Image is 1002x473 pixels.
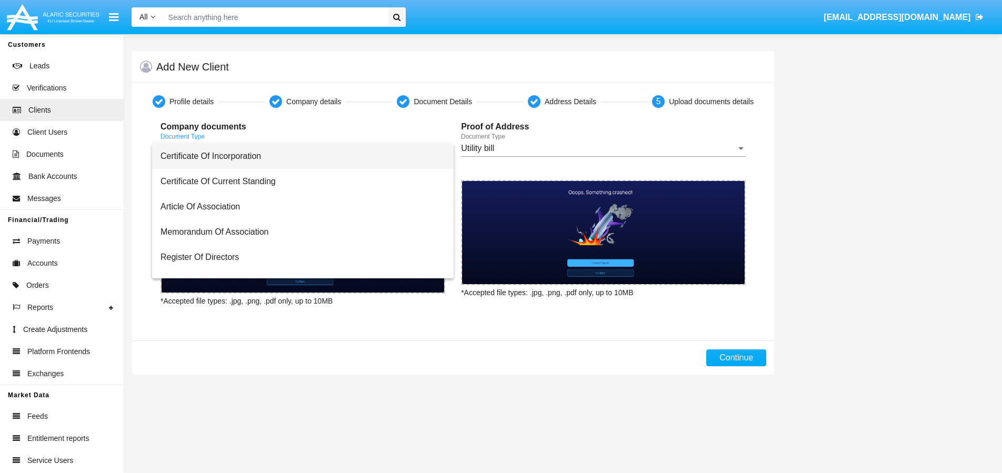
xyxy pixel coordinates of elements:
span: Certificate Of Incorporation [161,144,445,169]
span: Certificate Of Current Standing [161,169,445,194]
span: Article Of Association [161,194,445,219]
span: Memorandum Of Association [161,219,445,245]
span: Register Of Directors [161,245,445,270]
span: Register Of Shareholders [161,270,445,295]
